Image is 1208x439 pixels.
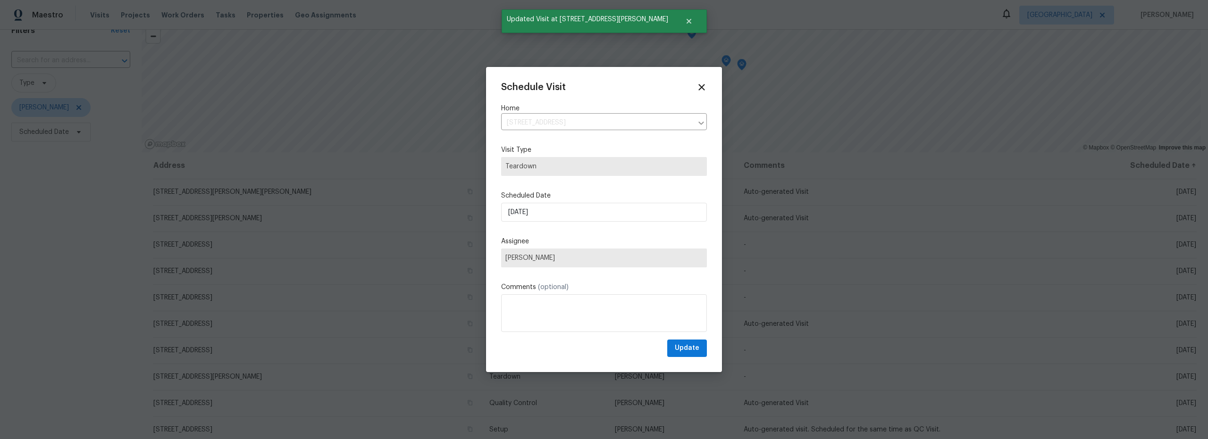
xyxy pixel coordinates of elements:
[675,342,699,354] span: Update
[501,191,707,200] label: Scheduled Date
[673,12,705,31] button: Close
[501,104,707,113] label: Home
[501,145,707,155] label: Visit Type
[696,82,707,92] span: Close
[502,9,673,29] span: Updated Visit at [STREET_ADDRESS][PERSON_NAME]
[505,254,703,262] span: [PERSON_NAME]
[501,203,707,222] input: M/D/YYYY
[501,237,707,246] label: Assignee
[501,282,707,292] label: Comments
[505,162,703,171] span: Teardown
[501,83,566,92] span: Schedule Visit
[667,340,707,357] button: Update
[538,284,569,290] span: (optional)
[501,116,693,130] input: Enter in an address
